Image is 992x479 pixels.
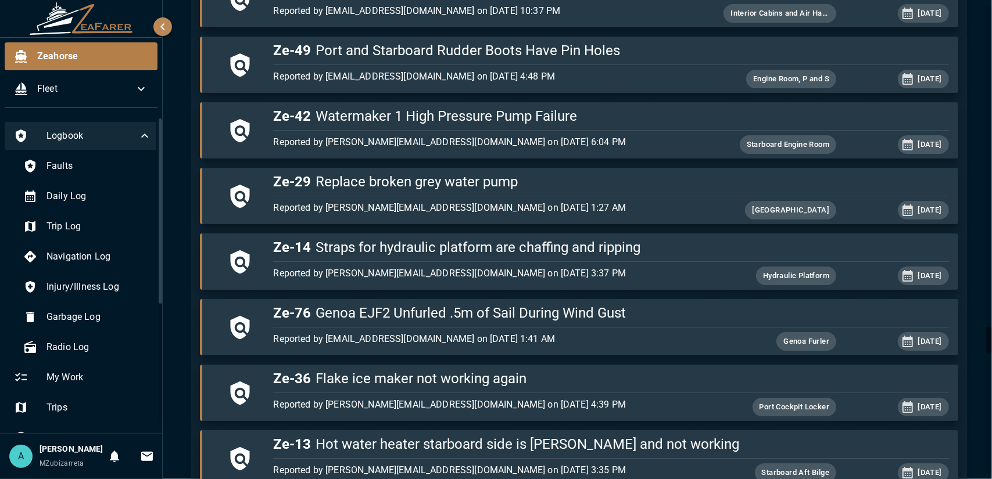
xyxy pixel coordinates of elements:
div: Faults [14,152,161,180]
button: Ze-29Replace broken grey water pumpReported by [PERSON_NAME][EMAIL_ADDRESS][DOMAIN_NAME] on [DATE... [200,168,958,224]
p: Reported by [PERSON_NAME][EMAIL_ADDRESS][DOMAIN_NAME] on [DATE] 4:39 PM [273,398,724,412]
h5: Genoa EJF2 Unfurled .5m of Sail During Wind Gust [273,304,948,322]
button: Ze-14Straps for hydraulic platform are chaffing and rippingReported by [PERSON_NAME][EMAIL_ADDRES... [200,233,958,290]
span: [DATE] [911,73,949,86]
div: Garbage Log [14,303,161,331]
span: Ze-42 [273,108,311,124]
span: My Work [46,370,152,384]
div: Logbook [5,122,161,150]
button: Ze-42Watermaker 1 High Pressure Pump FailureReported by [PERSON_NAME][EMAIL_ADDRESS][DOMAIN_NAME]... [200,102,958,159]
h5: Replace broken grey water pump [273,172,948,191]
span: Trip Log [46,219,152,233]
span: Zeahorse [37,49,148,63]
span: Tasks [46,431,152,445]
button: Notifications [103,445,126,468]
span: [DATE] [911,7,949,20]
span: Navigation Log [46,250,152,264]
span: [DATE] [911,269,949,283]
span: Trips [46,401,152,415]
span: Hydraulic Platform [756,269,836,283]
span: Injury/Illness Log [46,280,152,294]
span: Ze-14 [273,239,311,255]
div: Navigation Log [14,243,161,271]
h5: Flake ice maker not working again [273,369,948,388]
span: [GEOGRAPHIC_DATA] [745,204,836,217]
div: Tasks [5,424,161,452]
h5: Straps for hydraulic platform are chaffing and ripping [273,238,948,257]
span: Interior Cabins and Air Handler Lockers [724,7,836,20]
span: Logbook [46,129,138,143]
img: ZeaFarer Logo [29,2,134,35]
div: Trip Log [14,213,161,240]
button: Ze-49Port and Starboard Rudder Boots Have Pin HolesReported by [EMAIL_ADDRESS][DOMAIN_NAME] on [D... [200,37,958,93]
button: Ze-76Genoa EJF2 Unfurled .5m of Sail During Wind GustReported by [EMAIL_ADDRESS][DOMAIN_NAME] on ... [200,299,958,355]
span: Ze-13 [273,436,311,452]
div: Zeahorse [5,42,157,70]
h5: Hot water heater starboard side is [PERSON_NAME] and not working [273,435,948,453]
button: Ze-36Flake ice maker not working againReported by [PERSON_NAME][EMAIL_ADDRESS][DOMAIN_NAME] on [D... [200,365,958,421]
span: Ze-36 [273,370,311,387]
p: Reported by [PERSON_NAME][EMAIL_ADDRESS][DOMAIN_NAME] on [DATE] 3:37 PM [273,266,724,280]
span: Faults [46,159,152,173]
h5: Watermaker 1 High Pressure Pump Failure [273,107,948,125]
span: Radio Log [46,340,152,354]
div: My Work [5,363,161,391]
span: Port Cockpit Locker [753,401,837,414]
span: Genoa Furler [776,335,836,348]
p: Reported by [PERSON_NAME][EMAIL_ADDRESS][DOMAIN_NAME] on [DATE] 6:04 PM [273,135,724,149]
div: Fleet [5,75,157,103]
div: Daily Log [14,182,161,210]
span: Garbage Log [46,310,152,324]
span: [DATE] [911,401,949,414]
h5: Port and Starboard Rudder Boots Have Pin Holes [273,41,948,60]
span: Engine Room, P and S [746,73,836,86]
span: [DATE] [911,138,949,152]
h6: [PERSON_NAME] [40,443,103,456]
button: Invitations [135,445,159,468]
span: Daily Log [46,189,152,203]
span: [DATE] [911,335,949,348]
div: Injury/Illness Log [14,273,161,301]
span: Fleet [37,82,134,96]
p: Reported by [EMAIL_ADDRESS][DOMAIN_NAME] on [DATE] 4:48 PM [273,70,724,84]
div: Trips [5,394,161,422]
p: Reported by [PERSON_NAME][EMAIL_ADDRESS][DOMAIN_NAME] on [DATE] 3:35 PM [273,463,724,477]
p: Reported by [EMAIL_ADDRESS][DOMAIN_NAME] on [DATE] 10:37 PM [273,4,724,18]
div: A [9,445,33,468]
span: Ze-49 [273,42,311,59]
span: Ze-29 [273,174,311,190]
p: Reported by [EMAIL_ADDRESS][DOMAIN_NAME] on [DATE] 1:41 AM [273,332,724,346]
span: MZubizarreta [40,459,84,467]
p: Reported by [PERSON_NAME][EMAIL_ADDRESS][DOMAIN_NAME] on [DATE] 1:27 AM [273,201,724,215]
div: Radio Log [14,333,161,361]
span: [DATE] [911,204,949,217]
span: Ze-76 [273,305,311,321]
span: Starboard Engine Room [740,138,836,152]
